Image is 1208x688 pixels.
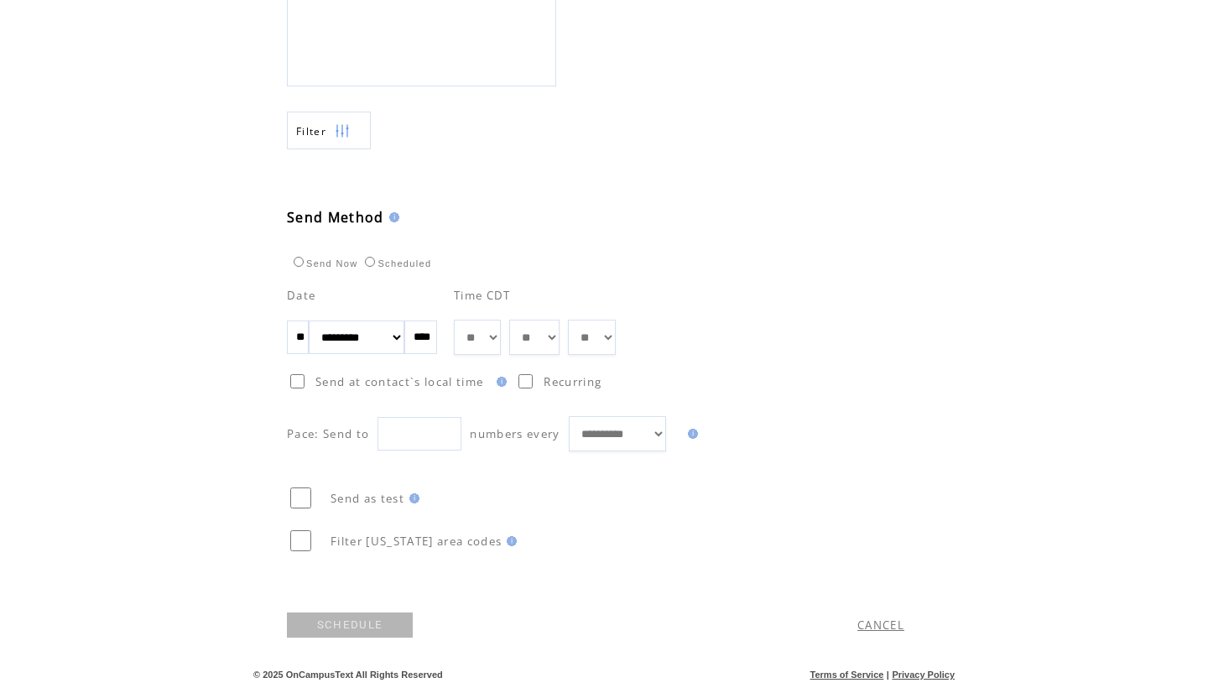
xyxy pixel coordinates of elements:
img: help.gif [683,429,698,439]
input: Scheduled [365,257,375,267]
span: Send Method [287,208,384,227]
span: | [887,670,889,680]
span: Recurring [544,374,601,389]
span: Date [287,288,315,303]
span: numbers every [470,426,560,441]
img: help.gif [502,536,517,546]
span: Send at contact`s local time [315,374,483,389]
span: Show filters [296,124,326,138]
span: Pace: Send to [287,426,369,441]
span: Time CDT [454,288,511,303]
a: CANCEL [857,618,904,633]
span: Filter [US_STATE] area codes [331,534,502,549]
img: filters.png [335,112,350,150]
a: Filter [287,112,371,149]
img: help.gif [384,212,399,222]
a: Terms of Service [810,670,884,680]
a: Privacy Policy [892,670,955,680]
img: help.gif [492,377,507,387]
span: © 2025 OnCampusText All Rights Reserved [253,670,443,680]
label: Send Now [289,258,357,268]
a: SCHEDULE [287,612,413,638]
label: Scheduled [361,258,431,268]
img: help.gif [404,493,419,503]
span: Send as test [331,491,404,506]
input: Send Now [294,257,304,267]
